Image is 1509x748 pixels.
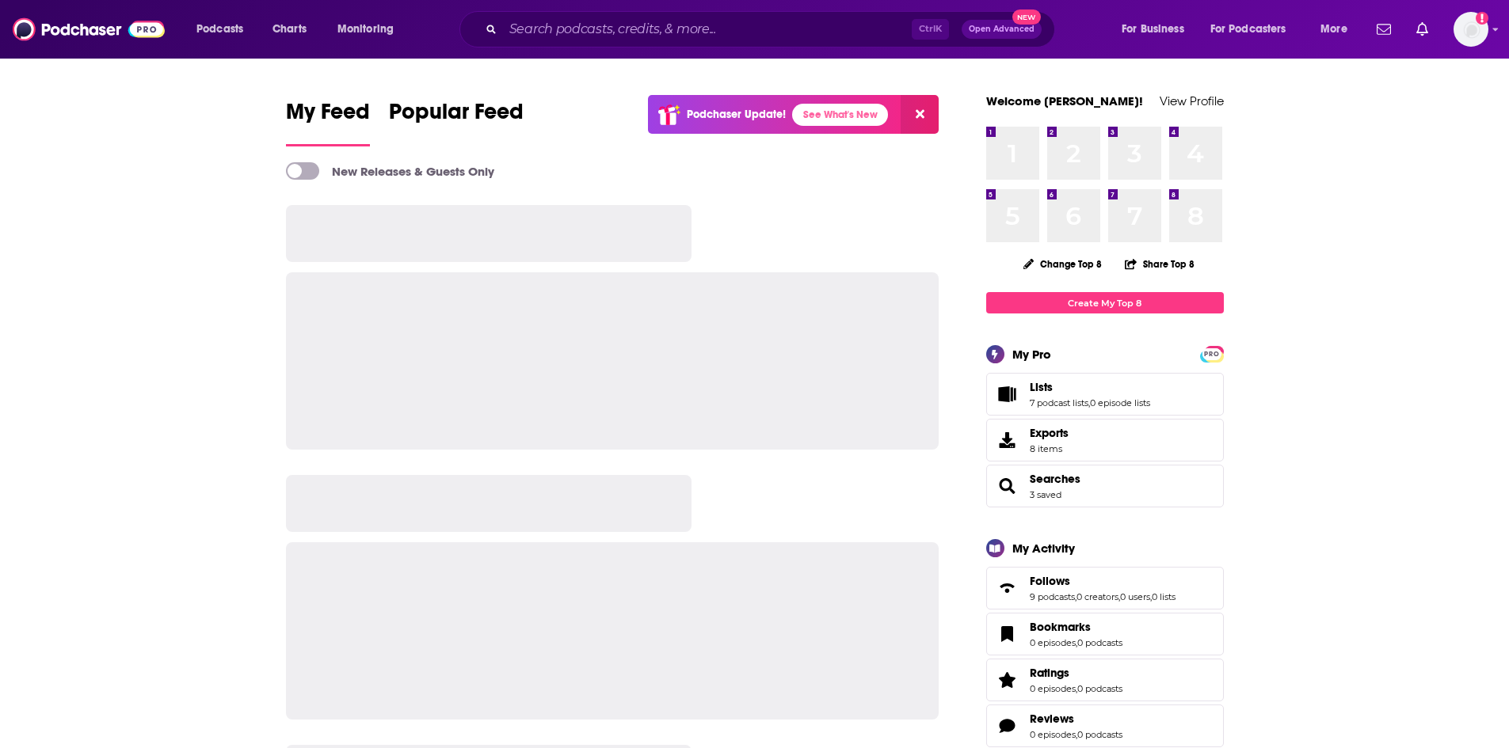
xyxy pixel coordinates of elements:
[1012,541,1075,556] div: My Activity
[1076,591,1118,602] a: 0 creators
[1152,591,1176,602] a: 0 lists
[1088,397,1090,408] span: ,
[1030,443,1069,454] span: 8 items
[1150,591,1152,602] span: ,
[992,669,1023,691] a: Ratings
[1030,620,1122,634] a: Bookmarks
[13,14,165,44] img: Podchaser - Follow, Share and Rate Podcasts
[1122,18,1184,40] span: For Business
[389,98,524,135] span: Popular Feed
[1410,16,1435,43] a: Show notifications dropdown
[1030,472,1080,486] a: Searches
[1120,591,1150,602] a: 0 users
[272,18,307,40] span: Charts
[1030,666,1122,680] a: Ratings
[1030,380,1053,394] span: Lists
[986,704,1224,747] span: Reviews
[1030,489,1061,500] a: 3 saved
[1076,683,1077,694] span: ,
[912,19,949,40] span: Ctrl K
[1202,347,1221,359] a: PRO
[986,567,1224,609] span: Follows
[1200,17,1309,42] button: open menu
[1476,12,1488,25] svg: Add a profile image
[1030,380,1150,394] a: Lists
[1030,397,1088,408] a: 7 podcast lists
[1030,426,1069,440] span: Exports
[986,93,1143,108] a: Welcome [PERSON_NAME]!
[962,20,1042,39] button: Open AdvancedNew
[1111,17,1204,42] button: open menu
[992,577,1023,599] a: Follows
[1030,620,1091,634] span: Bookmarks
[986,659,1224,701] span: Ratings
[1030,712,1074,726] span: Reviews
[1320,18,1347,40] span: More
[1012,9,1041,25] span: New
[196,18,243,40] span: Podcasts
[969,25,1035,33] span: Open Advanced
[986,465,1224,507] span: Searches
[1030,666,1069,680] span: Ratings
[474,11,1070,47] div: Search podcasts, credits, & more...
[503,17,912,42] input: Search podcasts, credits, & more...
[1075,591,1076,602] span: ,
[1077,683,1122,694] a: 0 podcasts
[1160,93,1224,108] a: View Profile
[792,104,888,126] a: See What's New
[986,613,1224,655] span: Bookmarks
[1077,637,1122,648] a: 0 podcasts
[992,475,1023,497] a: Searches
[986,292,1224,313] a: Create My Top 8
[1030,712,1122,726] a: Reviews
[1090,397,1150,408] a: 0 episode lists
[1124,249,1195,279] button: Share Top 8
[286,98,370,146] a: My Feed
[1030,574,1070,588] span: Follows
[1118,591,1120,602] span: ,
[286,162,494,180] a: New Releases & Guests Only
[1370,16,1397,43] a: Show notifications dropdown
[185,17,264,42] button: open menu
[1076,637,1077,648] span: ,
[1030,729,1076,740] a: 0 episodes
[326,17,414,42] button: open menu
[992,715,1023,737] a: Reviews
[286,98,370,135] span: My Feed
[1210,18,1286,40] span: For Podcasters
[1454,12,1488,47] button: Show profile menu
[1077,729,1122,740] a: 0 podcasts
[1030,637,1076,648] a: 0 episodes
[687,108,786,121] p: Podchaser Update!
[1076,729,1077,740] span: ,
[992,429,1023,451] span: Exports
[1030,574,1176,588] a: Follows
[1309,17,1367,42] button: open menu
[1454,12,1488,47] img: User Profile
[986,373,1224,416] span: Lists
[1030,591,1075,602] a: 9 podcasts
[1012,347,1051,362] div: My Pro
[262,17,316,42] a: Charts
[1454,12,1488,47] span: Logged in as kkneafsey
[986,419,1224,461] a: Exports
[1014,254,1112,274] button: Change Top 8
[1030,683,1076,694] a: 0 episodes
[337,18,394,40] span: Monitoring
[389,98,524,146] a: Popular Feed
[992,623,1023,645] a: Bookmarks
[992,383,1023,405] a: Lists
